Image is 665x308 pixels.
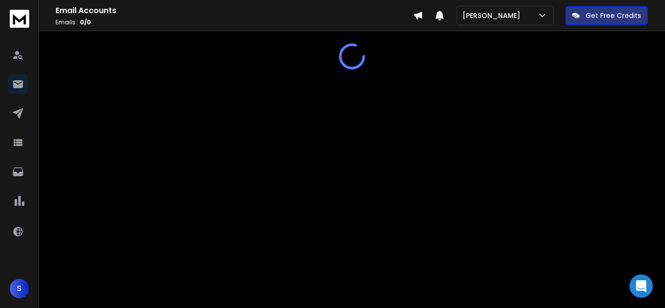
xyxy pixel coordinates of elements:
[10,10,29,28] img: logo
[462,11,524,20] p: [PERSON_NAME]
[55,18,413,26] p: Emails :
[565,6,648,25] button: Get Free Credits
[55,5,413,17] h1: Email Accounts
[586,11,641,20] p: Get Free Credits
[10,279,29,298] button: S
[629,274,653,298] div: Open Intercom Messenger
[80,18,91,26] span: 0 / 0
